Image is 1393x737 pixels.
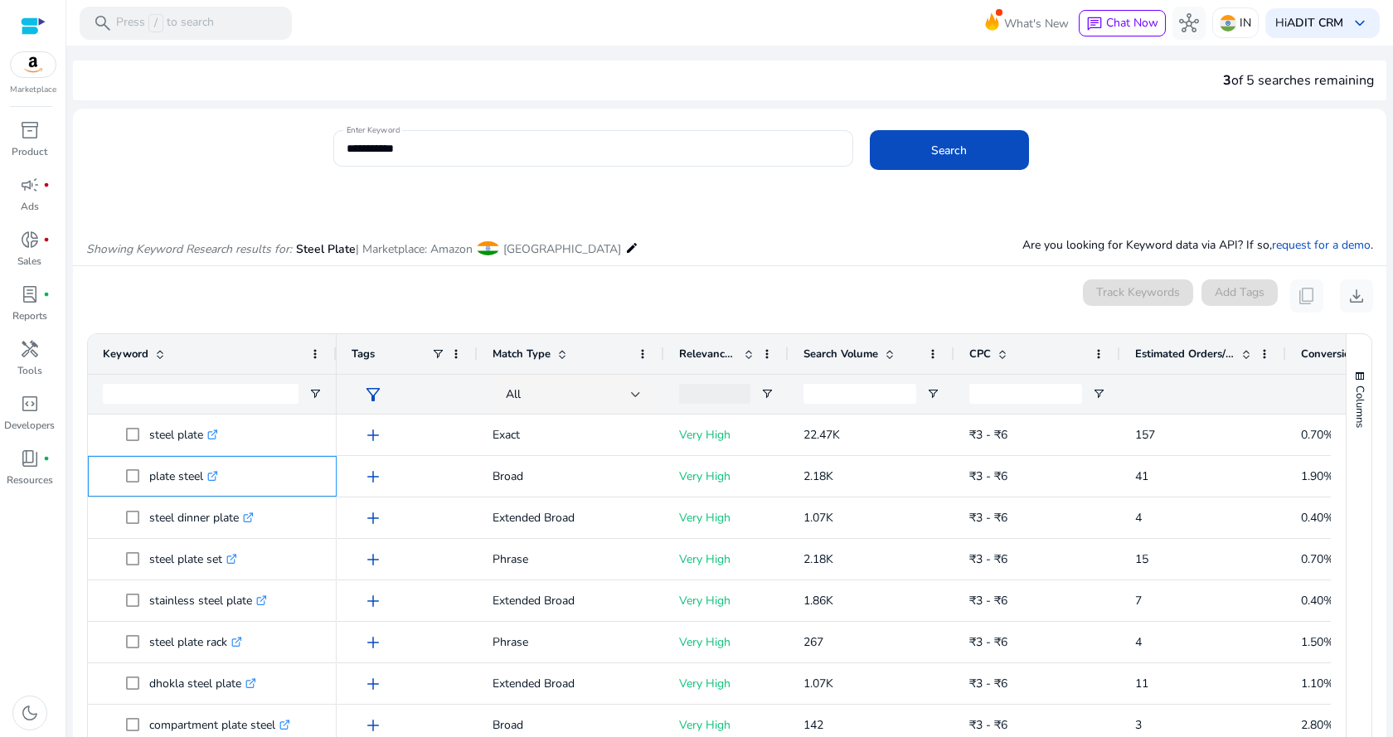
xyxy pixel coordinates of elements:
[347,124,400,136] mat-label: Enter Keyword
[926,387,939,400] button: Open Filter Menu
[1347,286,1366,306] span: download
[969,634,1007,650] span: ₹3 - ₹6
[116,14,214,32] p: Press to search
[969,717,1007,733] span: ₹3 - ₹6
[969,347,991,361] span: CPC
[679,501,774,535] p: Very High
[93,13,113,33] span: search
[493,625,649,659] p: Phrase
[1086,16,1103,32] span: chat
[1172,7,1206,40] button: hub
[1223,71,1231,90] span: 3
[363,425,383,445] span: add
[1135,468,1148,484] span: 41
[363,633,383,652] span: add
[363,715,383,735] span: add
[1135,593,1142,609] span: 7
[363,591,383,611] span: add
[969,468,1007,484] span: ₹3 - ₹6
[1287,15,1343,31] b: ADIT CRM
[12,308,47,323] p: Reports
[1135,427,1155,443] span: 157
[149,542,237,576] p: steel plate set
[870,130,1029,170] button: Search
[103,347,148,361] span: Keyword
[931,142,967,159] span: Search
[20,175,40,195] span: campaign
[20,230,40,250] span: donut_small
[149,625,242,659] p: steel plate rack
[493,542,649,576] p: Phrase
[1135,717,1142,733] span: 3
[1240,8,1251,37] p: IN
[149,584,267,618] p: stainless steel plate
[1301,717,1334,733] span: 2.80%
[679,418,774,452] p: Very High
[1022,236,1373,254] p: Are you looking for Keyword data via API? If so, .
[20,339,40,359] span: handyman
[149,418,218,452] p: steel plate
[148,14,163,32] span: /
[1352,385,1367,428] span: Columns
[149,667,256,701] p: dhokla steel plate
[803,347,878,361] span: Search Volume
[803,717,823,733] span: 142
[803,384,916,404] input: Search Volume Filter Input
[1301,676,1334,691] span: 1.10%
[803,468,833,484] span: 2.18K
[969,510,1007,526] span: ₹3 - ₹6
[803,593,833,609] span: 1.86K
[969,384,1082,404] input: CPC Filter Input
[679,459,774,493] p: Very High
[1135,676,1148,691] span: 11
[679,625,774,659] p: Very High
[1079,10,1166,36] button: chatChat Now
[493,667,649,701] p: Extended Broad
[493,418,649,452] p: Exact
[296,241,356,257] span: Steel Plate
[493,459,649,493] p: Broad
[625,238,638,258] mat-icon: edit
[363,508,383,528] span: add
[149,459,218,493] p: plate steel
[506,386,521,402] span: All
[1340,279,1373,313] button: download
[363,385,383,405] span: filter_alt
[803,551,833,567] span: 2.18K
[20,449,40,468] span: book_4
[679,667,774,701] p: Very High
[1135,347,1235,361] span: Estimated Orders/Month
[308,387,322,400] button: Open Filter Menu
[1301,347,1383,361] span: Conversion Rate
[20,394,40,414] span: code_blocks
[86,241,292,257] i: Showing Keyword Research results for:
[969,551,1007,567] span: ₹3 - ₹6
[1092,387,1105,400] button: Open Filter Menu
[43,236,50,243] span: fiber_manual_record
[1350,13,1370,33] span: keyboard_arrow_down
[7,473,53,487] p: Resources
[1301,510,1334,526] span: 0.40%
[12,144,47,159] p: Product
[17,254,41,269] p: Sales
[760,387,774,400] button: Open Filter Menu
[1301,634,1334,650] span: 1.50%
[1301,551,1334,567] span: 0.70%
[969,427,1007,443] span: ₹3 - ₹6
[11,52,56,77] img: amazon.svg
[20,120,40,140] span: inventory_2
[1106,15,1158,31] span: Chat Now
[493,501,649,535] p: Extended Broad
[679,584,774,618] p: Very High
[493,584,649,618] p: Extended Broad
[679,347,737,361] span: Relevance Score
[363,467,383,487] span: add
[969,593,1007,609] span: ₹3 - ₹6
[43,455,50,462] span: fiber_manual_record
[679,542,774,576] p: Very High
[43,291,50,298] span: fiber_manual_record
[20,703,40,723] span: dark_mode
[4,418,55,433] p: Developers
[352,347,375,361] span: Tags
[17,363,42,378] p: Tools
